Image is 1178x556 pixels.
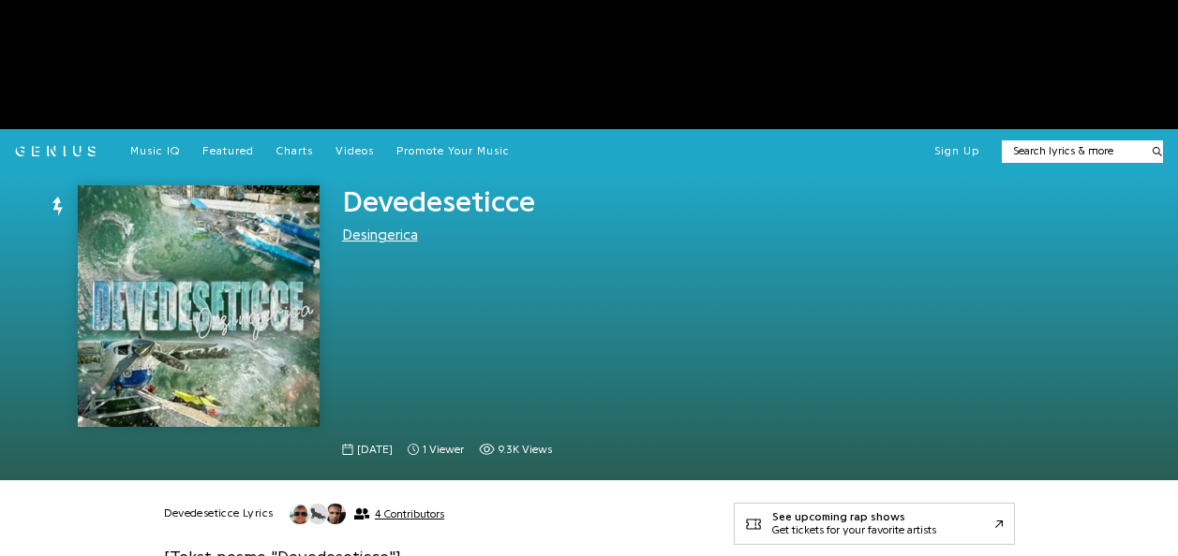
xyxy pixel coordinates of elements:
[934,144,979,159] button: Sign Up
[276,145,313,156] span: Charts
[396,144,510,159] a: Promote Your Music
[499,442,552,458] span: 9.3K views
[342,227,418,242] a: Desingerica
[78,185,320,427] img: Cover art for Devedeseticce by Desingerica
[1002,143,1141,159] input: Search lyrics & more
[202,145,254,156] span: Featured
[423,442,464,458] span: 1 viewer
[357,442,393,458] span: [DATE]
[336,144,374,159] a: Videos
[396,145,510,156] span: Promote Your Music
[130,144,180,159] a: Music IQ
[130,145,180,156] span: Music IQ
[342,187,535,217] span: Devedeseticce
[202,144,254,159] a: Featured
[276,144,313,159] a: Charts
[408,442,464,458] span: 1 viewer
[336,145,374,156] span: Videos
[479,442,552,458] span: 9,267 views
